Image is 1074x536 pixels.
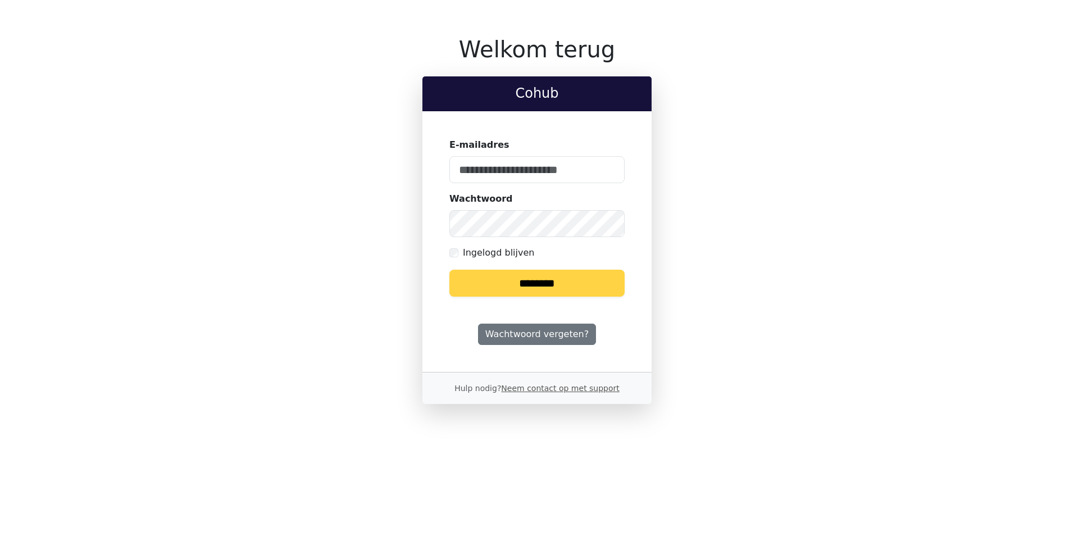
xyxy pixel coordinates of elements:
[501,384,619,393] a: Neem contact op met support
[422,36,652,63] h1: Welkom terug
[463,246,534,260] label: Ingelogd blijven
[449,192,513,206] label: Wachtwoord
[454,384,620,393] small: Hulp nodig?
[449,138,509,152] label: E-mailadres
[431,85,643,102] h2: Cohub
[478,324,596,345] a: Wachtwoord vergeten?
